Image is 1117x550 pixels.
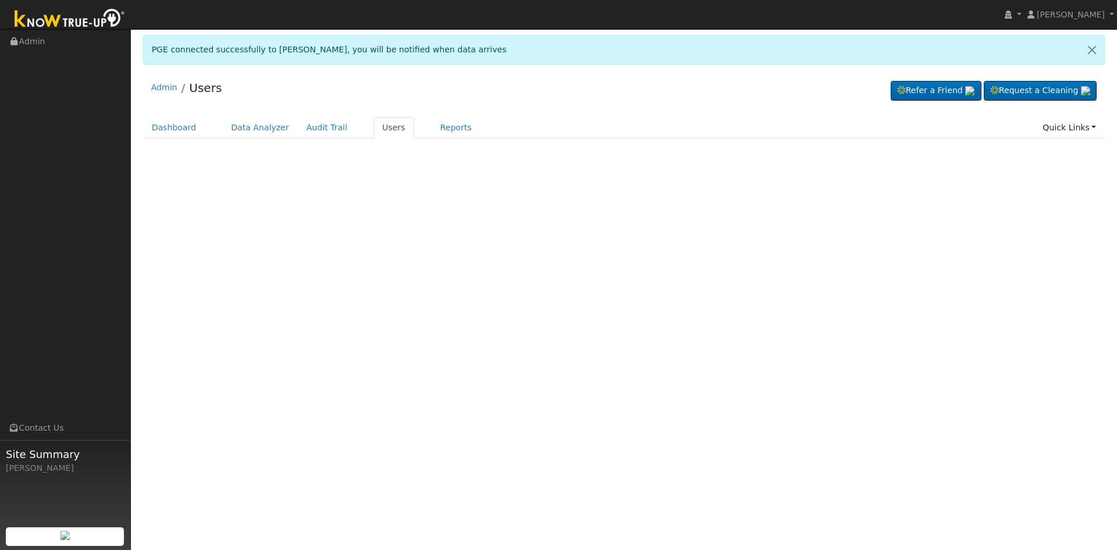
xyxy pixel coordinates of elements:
[151,83,177,92] a: Admin
[373,117,414,139] a: Users
[432,117,481,139] a: Reports
[1034,117,1105,139] a: Quick Links
[61,531,70,540] img: retrieve
[1037,10,1105,19] span: [PERSON_NAME]
[984,81,1097,101] a: Request a Cleaning
[1080,36,1104,64] a: Close
[9,6,131,33] img: Know True-Up
[143,117,205,139] a: Dashboard
[891,81,981,101] a: Refer a Friend
[965,86,974,95] img: retrieve
[189,81,222,95] a: Users
[6,462,124,474] div: [PERSON_NAME]
[143,35,1105,65] div: PGE connected successfully to [PERSON_NAME], you will be notified when data arrives
[1081,86,1090,95] img: retrieve
[298,117,356,139] a: Audit Trail
[222,117,298,139] a: Data Analyzer
[6,446,124,462] span: Site Summary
